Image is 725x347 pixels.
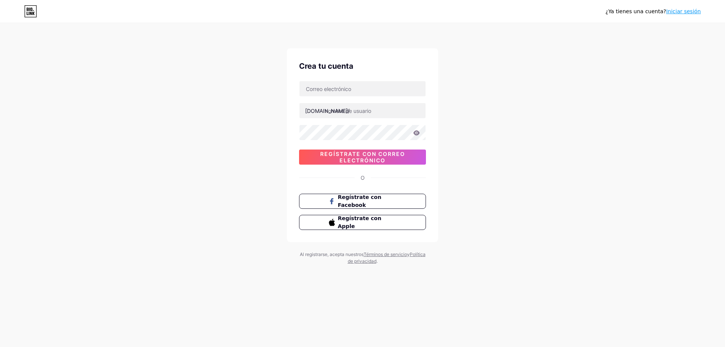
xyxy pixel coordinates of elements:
font: Regístrate con Facebook [338,194,381,208]
a: Iniciar sesión [666,8,701,14]
input: Correo electrónico [299,81,426,96]
a: Términos de servicio [364,251,407,257]
font: Regístrate con Apple [338,215,381,229]
font: Regístrate con correo electrónico [320,151,405,163]
font: [DOMAIN_NAME]/ [305,108,350,114]
button: Regístrate con correo electrónico [299,150,426,165]
font: y [407,251,410,257]
font: Al registrarse, acepta nuestros [300,251,364,257]
input: nombre de usuario [299,103,426,118]
font: ¿Ya tienes una cuenta? [606,8,666,14]
font: Crea tu cuenta [299,62,353,71]
font: O [361,174,365,181]
button: Regístrate con Apple [299,215,426,230]
font: . [376,258,378,264]
button: Regístrate con Facebook [299,194,426,209]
